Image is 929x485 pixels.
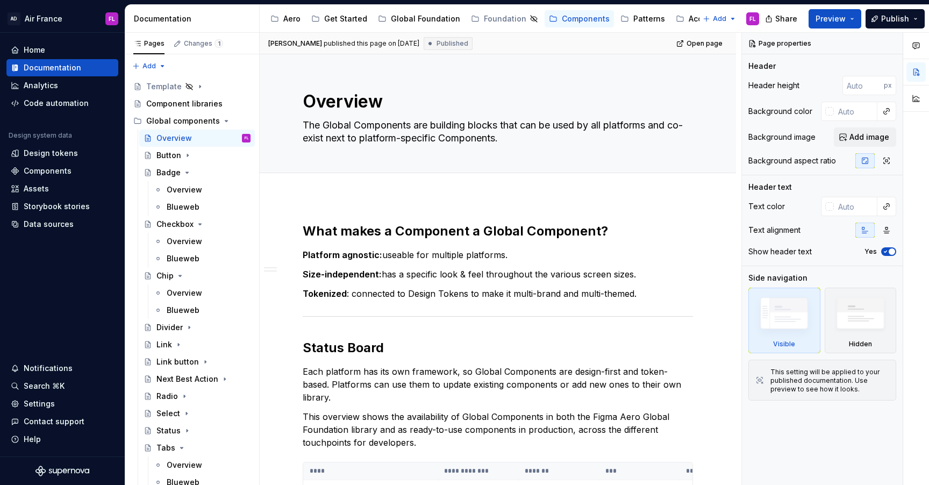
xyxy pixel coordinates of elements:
div: Storybook stories [24,201,90,212]
h2: What makes a Component a Global Component? [303,223,693,240]
div: Hidden [849,340,872,348]
div: Global Foundation [391,13,460,24]
div: Component libraries [146,98,223,109]
div: Page tree [266,8,697,30]
textarea: Overview [301,89,691,115]
button: Share [760,9,804,28]
div: FL [109,15,115,23]
button: Preview [809,9,861,28]
div: Blueweb [167,253,199,264]
div: Side navigation [748,273,807,283]
div: Header [748,61,776,72]
div: Blueweb [167,202,199,212]
div: Settings [24,398,55,409]
div: Overview [167,460,202,470]
a: Badge [139,164,255,181]
div: Help [24,434,41,445]
div: Global components [129,112,255,130]
div: Link [156,339,172,350]
button: Search ⌘K [6,377,118,395]
a: Components [545,10,614,27]
div: Code automation [24,98,89,109]
button: Add [699,11,740,26]
a: Global Foundation [374,10,464,27]
div: Button [156,150,181,161]
button: Help [6,431,118,448]
a: Accessibility [671,10,740,27]
div: Overview [167,236,202,247]
div: FL [749,15,756,23]
div: Contact support [24,416,84,427]
input: Auto [834,197,877,216]
div: Global components [146,116,220,126]
a: Aero [266,10,305,27]
span: Open page [687,39,723,48]
div: Chip [156,270,174,281]
span: Share [775,13,797,24]
a: Assets [6,180,118,197]
a: Storybook stories [6,198,118,215]
textarea: The Global Components are building blocks that can be used by all platforms and co-exist next to ... [301,117,691,147]
div: Search ⌘K [24,381,65,391]
a: Patterns [616,10,669,27]
span: [PERSON_NAME] [268,39,322,48]
a: Next Best Action [139,370,255,388]
div: Show header text [748,246,812,257]
div: Components [24,166,72,176]
p: Each platform has its own framework, so Global Components are design-first and token-based. Platf... [303,365,693,404]
button: ADAir FranceFL [2,7,123,30]
svg: Supernova Logo [35,466,89,476]
div: Foundation [484,13,526,24]
div: Background aspect ratio [748,155,836,166]
a: Link [139,336,255,353]
label: Yes [864,247,877,256]
div: Accessibility [689,13,736,24]
div: Analytics [24,80,58,91]
a: Divider [139,319,255,336]
a: Open page [673,36,727,51]
div: Changes [184,39,223,48]
input: Auto [834,102,877,121]
a: Analytics [6,77,118,94]
button: Add [129,59,169,74]
p: : connected to Design Tokens to make it multi-brand and multi-themed. [303,287,693,300]
div: Notifications [24,363,73,374]
div: Documentation [24,62,81,73]
div: Badge [156,167,181,178]
div: Text alignment [748,225,801,236]
div: Tabs [156,443,175,453]
div: Text color [748,201,785,212]
div: This setting will be applied to your published documentation. Use preview to see how it looks. [770,368,889,394]
a: Blueweb [149,250,255,267]
div: Template [146,81,182,92]
a: Code automation [6,95,118,112]
span: Preview [816,13,846,24]
div: Visible [773,340,795,348]
div: Background color [748,106,812,117]
span: Publish [881,13,909,24]
a: Blueweb [149,198,255,216]
button: Contact support [6,413,118,430]
strong: Platform agnostic: [303,249,382,260]
div: Link button [156,356,199,367]
a: Chip [139,267,255,284]
button: Add image [834,127,896,147]
a: Overview [149,181,255,198]
div: Overview [167,288,202,298]
div: Components [562,13,610,24]
a: Settings [6,395,118,412]
a: Overview [149,233,255,250]
div: Design tokens [24,148,78,159]
div: Checkbox [156,219,194,230]
a: Get Started [307,10,371,27]
div: Documentation [134,13,255,24]
p: useable for multiple platforms. [303,248,693,261]
div: Pages [133,39,165,48]
span: Add image [849,132,889,142]
a: Overview [149,284,255,302]
p: has a specific look & feel throughout the various screen sizes. [303,268,693,281]
a: Home [6,41,118,59]
a: Data sources [6,216,118,233]
div: Patterns [633,13,665,24]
